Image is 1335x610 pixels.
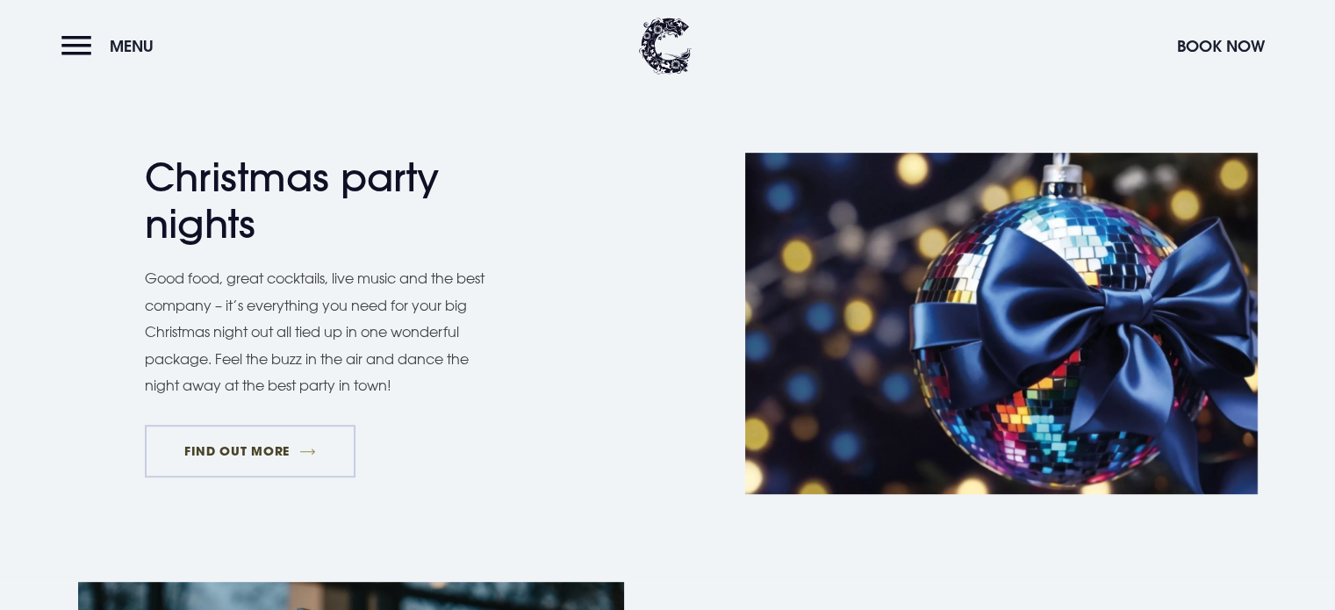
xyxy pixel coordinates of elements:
[745,153,1258,494] img: Hotel Christmas in Northern Ireland
[145,425,356,477] a: FIND OUT MORE
[61,27,162,65] button: Menu
[145,154,487,248] h2: Christmas party nights
[110,36,154,56] span: Menu
[639,18,692,75] img: Clandeboye Lodge
[145,265,505,398] p: Good food, great cocktails, live music and the best company – it’s everything you need for your b...
[1168,27,1274,65] button: Book Now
